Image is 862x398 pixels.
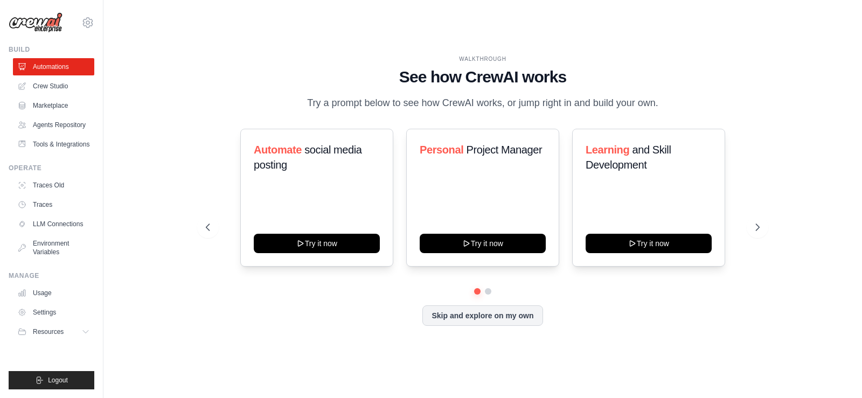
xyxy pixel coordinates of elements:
span: Resources [33,327,64,336]
a: Agents Repository [13,116,94,134]
button: Try it now [420,234,546,253]
span: Learning [586,144,629,156]
span: and Skill Development [586,144,671,171]
button: Skip and explore on my own [422,305,543,326]
button: Logout [9,371,94,389]
button: Resources [13,323,94,340]
p: Try a prompt below to see how CrewAI works, or jump right in and build your own. [302,95,664,111]
span: Personal [420,144,463,156]
a: Environment Variables [13,235,94,261]
a: LLM Connections [13,215,94,233]
a: Automations [13,58,94,75]
a: Settings [13,304,94,321]
a: Traces Old [13,177,94,194]
img: Logo [9,12,62,33]
a: Marketplace [13,97,94,114]
button: Try it now [586,234,712,253]
a: Crew Studio [13,78,94,95]
a: Usage [13,284,94,302]
span: social media posting [254,144,362,171]
div: Operate [9,164,94,172]
button: Try it now [254,234,380,253]
h1: See how CrewAI works [206,67,759,87]
div: Build [9,45,94,54]
a: Traces [13,196,94,213]
a: Tools & Integrations [13,136,94,153]
span: Project Manager [467,144,543,156]
div: WALKTHROUGH [206,55,759,63]
span: Logout [48,376,68,385]
span: Automate [254,144,302,156]
div: Manage [9,271,94,280]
